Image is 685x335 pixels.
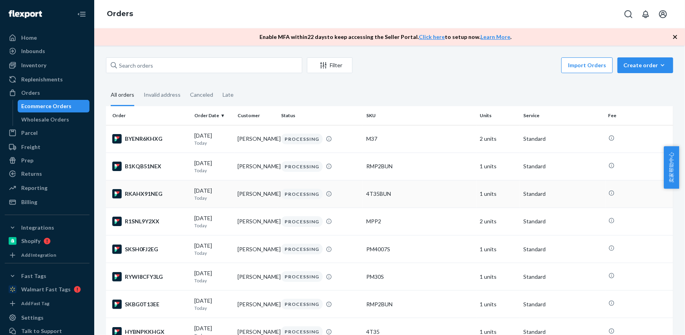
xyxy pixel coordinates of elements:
p: Today [194,167,232,174]
a: Walmart Fast Tags [5,283,90,296]
div: PROCESSING [281,189,323,199]
p: Today [194,140,232,146]
th: Units [477,106,520,125]
div: Ecommerce Orders [22,102,72,110]
div: Orders [21,89,40,97]
button: Create order [617,57,673,73]
a: Orders [107,9,133,18]
div: Customer [238,112,275,119]
td: 1 units [477,236,520,263]
a: Ecommerce Orders [18,100,90,112]
div: Freight [21,143,40,151]
td: 1 units [477,263,520,291]
div: PROCESSING [281,244,323,254]
div: [DATE] [194,132,232,146]
div: PROCESSING [281,271,323,282]
button: Fast Tags [5,270,90,282]
a: Learn More [481,33,511,40]
p: Enable MFA within 22 days to keep accessing the Seller Portal. to setup now. . [260,33,512,41]
a: Reporting [5,182,90,194]
div: RMP2BUN [366,162,473,170]
td: [PERSON_NAME] [235,208,278,235]
th: Order Date [191,106,235,125]
p: Standard [523,245,602,253]
button: Import Orders [561,57,613,73]
td: 2 units [477,125,520,153]
a: Freight [5,141,90,153]
a: Add Fast Tag [5,299,90,308]
p: Standard [523,217,602,225]
div: All orders [111,85,134,106]
p: Today [194,277,232,284]
div: PM30S [366,273,473,281]
a: Home [5,31,90,44]
div: Fast Tags [21,272,46,280]
a: Orders [5,87,90,99]
div: [DATE] [194,214,232,229]
th: SKU [363,106,477,125]
td: [PERSON_NAME] [235,125,278,153]
td: [PERSON_NAME] [235,291,278,318]
div: Replenishments [21,75,63,83]
div: PROCESSING [281,299,323,309]
div: Late [223,85,234,105]
div: [DATE] [194,187,232,201]
div: BYENR6KHXG [112,134,188,144]
div: Filter [307,61,352,69]
div: 4T35BUN [366,190,473,198]
a: Add Integration [5,250,90,260]
p: Today [194,305,232,311]
p: Today [194,250,232,256]
td: 1 units [477,180,520,208]
div: PROCESSING [281,134,323,144]
button: Open notifications [638,6,654,22]
a: Replenishments [5,73,90,86]
div: [DATE] [194,242,232,256]
a: Settings [5,311,90,324]
div: Home [21,34,37,42]
div: Prep [21,156,33,164]
div: RYWI8CFY3LG [112,272,188,282]
div: MPP2 [366,217,473,225]
p: Standard [523,135,602,143]
button: Filter [307,57,353,73]
div: SKBG0T13EE [112,300,188,309]
button: Open Search Box [621,6,636,22]
th: Fee [605,106,673,125]
button: 卖家帮助中心 [664,146,679,189]
td: [PERSON_NAME] [235,153,278,180]
a: Returns [5,167,90,180]
a: Billing [5,196,90,208]
div: Canceled [190,85,213,105]
th: Service [520,106,605,125]
input: Search orders [106,57,302,73]
div: Add Fast Tag [21,300,49,307]
div: Add Integration [21,252,56,258]
div: Reporting [21,184,47,192]
div: Settings [21,314,44,322]
div: M37 [366,135,473,143]
td: [PERSON_NAME] [235,180,278,208]
div: Integrations [21,224,54,232]
div: [DATE] [194,297,232,311]
img: Flexport logo [9,10,42,18]
button: Open account menu [655,6,671,22]
a: Parcel [5,127,90,139]
td: [PERSON_NAME] [235,236,278,263]
div: Talk to Support [21,327,62,335]
div: Billing [21,198,37,206]
div: Returns [21,170,42,178]
td: 2 units [477,208,520,235]
div: PROCESSING [281,161,323,172]
p: Standard [523,162,602,170]
div: SKSH0FJ2EG [112,245,188,254]
p: Today [194,195,232,201]
th: Status [278,106,363,125]
div: Shopify [21,237,40,245]
div: Inbounds [21,47,45,55]
th: Order [106,106,191,125]
a: Inventory [5,59,90,72]
p: Today [194,222,232,229]
div: Inventory [21,61,46,69]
